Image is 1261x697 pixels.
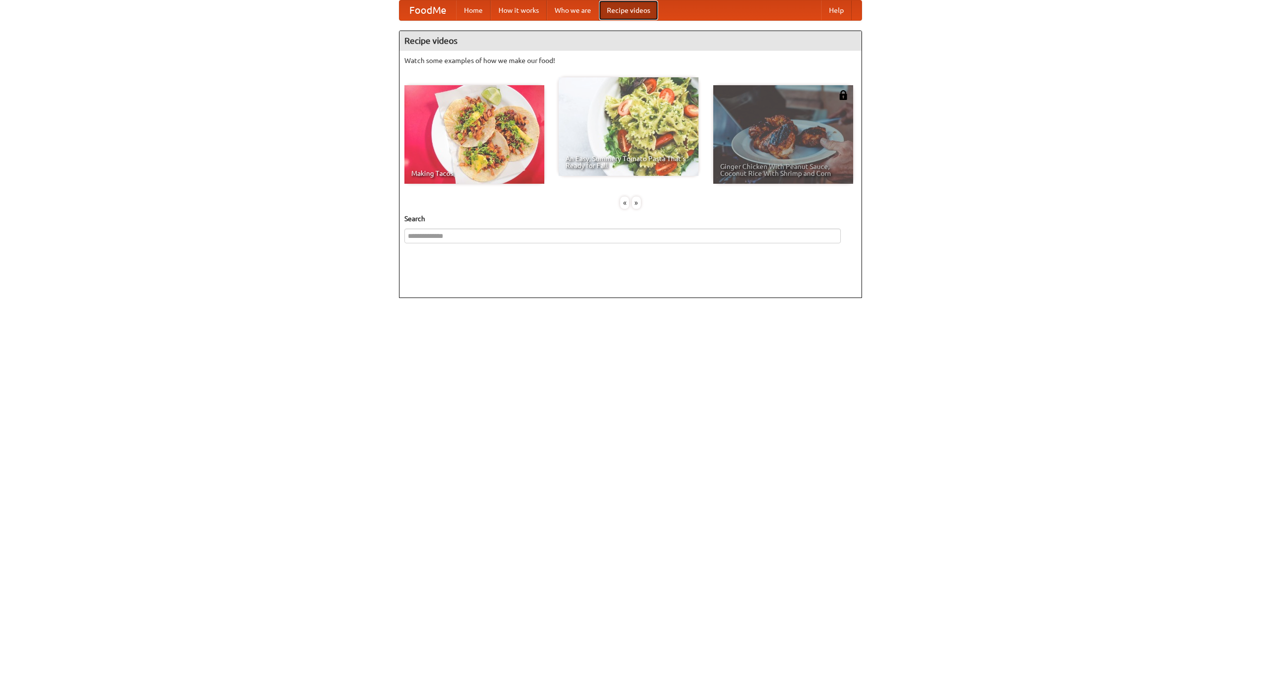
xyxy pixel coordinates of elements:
a: Who we are [547,0,599,20]
h4: Recipe videos [399,31,862,51]
a: Making Tacos [404,85,544,184]
img: 483408.png [838,90,848,100]
a: FoodMe [399,0,456,20]
a: How it works [491,0,547,20]
span: Making Tacos [411,170,537,177]
a: Home [456,0,491,20]
h5: Search [404,214,857,224]
span: An Easy, Summery Tomato Pasta That's Ready for Fall [565,155,692,169]
a: An Easy, Summery Tomato Pasta That's Ready for Fall [559,77,698,176]
div: » [632,197,641,209]
a: Recipe videos [599,0,658,20]
div: « [620,197,629,209]
a: Help [821,0,852,20]
p: Watch some examples of how we make our food! [404,56,857,66]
